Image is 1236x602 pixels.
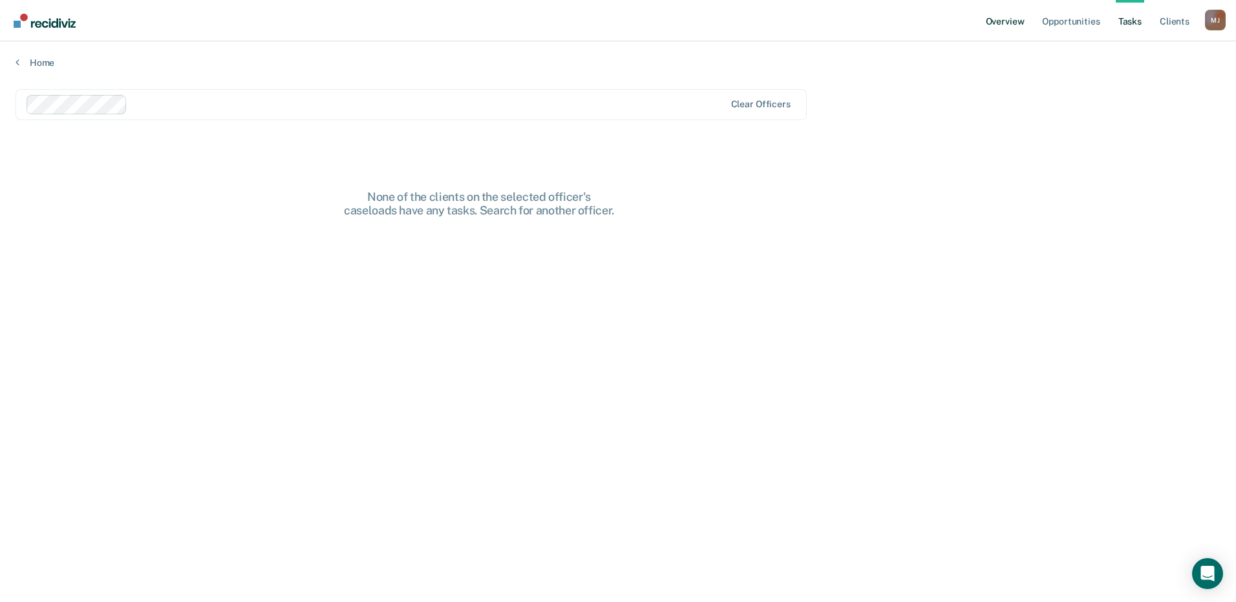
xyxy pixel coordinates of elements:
a: Home [16,57,1220,68]
button: Profile dropdown button [1205,10,1226,30]
div: M J [1205,10,1226,30]
div: None of the clients on the selected officer's caseloads have any tasks. Search for another officer. [272,190,686,218]
div: Open Intercom Messenger [1192,558,1223,589]
div: Clear officers [731,99,791,110]
img: Recidiviz [14,14,76,28]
